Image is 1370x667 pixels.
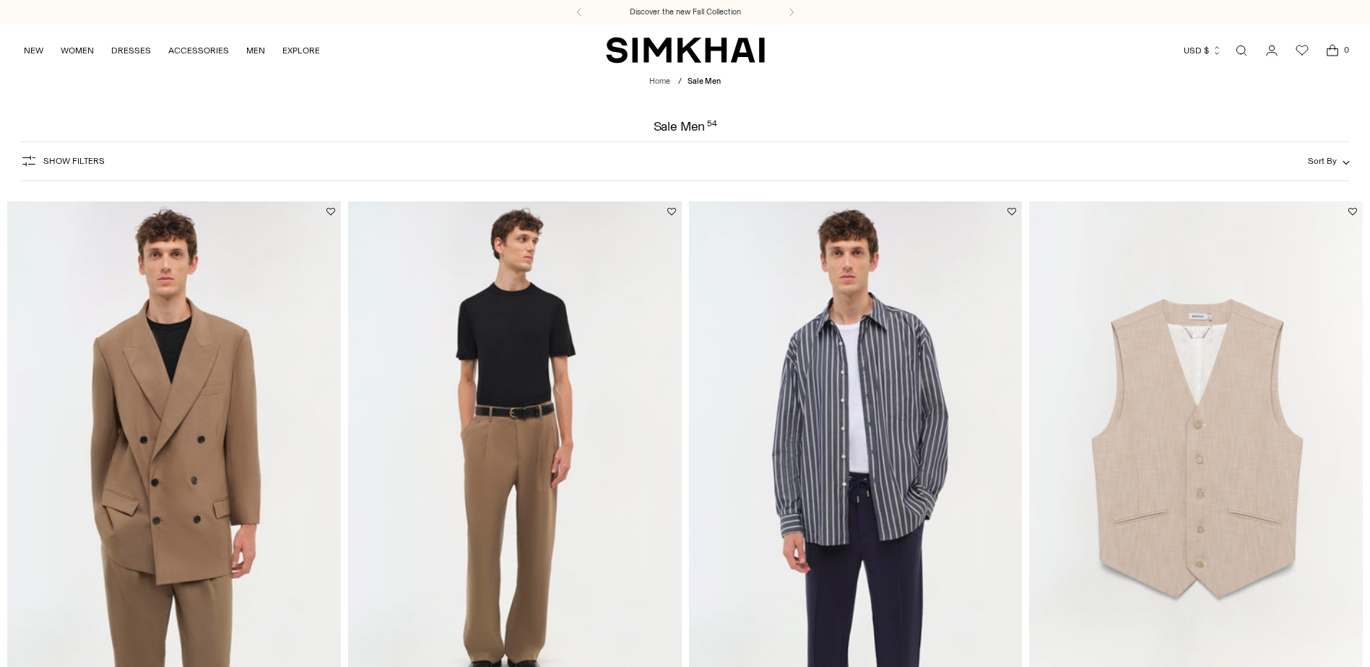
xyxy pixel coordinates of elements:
button: Add to Wishlist [1348,207,1357,216]
a: SIMKHAI [606,36,765,64]
a: ACCESSORIES [168,35,229,66]
a: Go to the account page [1257,36,1286,65]
span: Sale Men [688,77,721,86]
button: Show Filters [20,149,105,173]
div: / [678,76,682,88]
div: 54 [707,120,717,133]
nav: breadcrumbs [649,76,721,88]
a: Open search modal [1227,36,1256,65]
button: USD $ [1184,35,1222,66]
a: MEN [246,35,265,66]
a: Wishlist [1288,36,1317,65]
a: WOMEN [61,35,94,66]
h1: Sale Men [654,120,717,133]
button: Add to Wishlist [667,207,676,216]
span: 0 [1340,43,1353,56]
span: Sort By [1308,156,1337,166]
a: EXPLORE [282,35,320,66]
span: Show Filters [43,156,105,166]
button: Add to Wishlist [326,207,335,216]
a: NEW [24,35,43,66]
a: Open cart modal [1318,36,1347,65]
button: Sort By [1308,153,1350,169]
a: Discover the new Fall Collection [630,6,741,18]
a: DRESSES [111,35,151,66]
button: Add to Wishlist [1007,207,1016,216]
a: Home [649,77,670,86]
